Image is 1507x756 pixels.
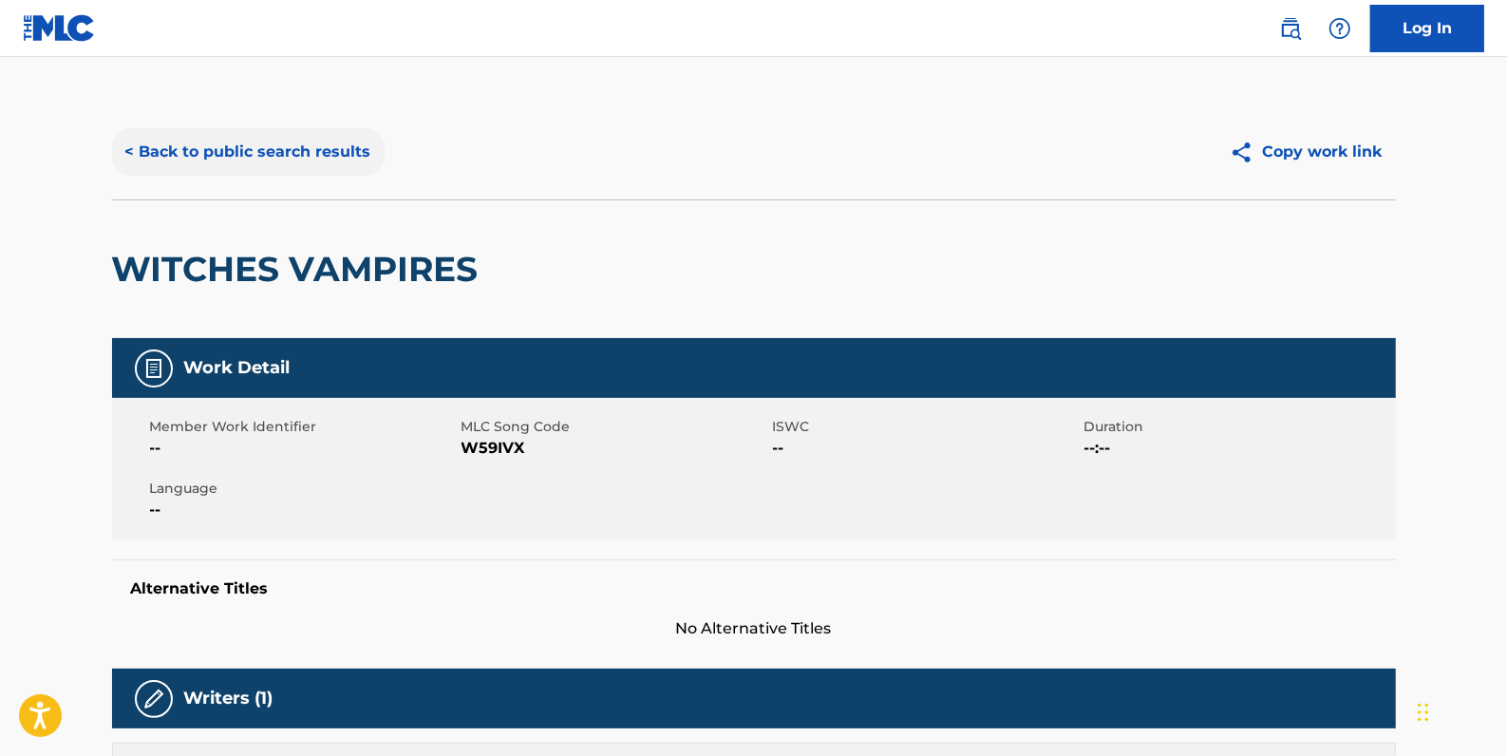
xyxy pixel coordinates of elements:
[131,579,1377,598] h5: Alternative Titles
[150,479,457,499] span: Language
[1272,9,1309,47] a: Public Search
[23,14,96,42] img: MLC Logo
[142,357,165,380] img: Work Detail
[1216,128,1396,176] button: Copy work link
[1230,141,1263,164] img: Copy work link
[150,417,457,437] span: Member Work Identifier
[112,617,1396,640] span: No Alternative Titles
[1418,684,1429,741] div: Drag
[1084,437,1391,460] span: --:--
[462,417,768,437] span: MLC Song Code
[1084,417,1391,437] span: Duration
[773,437,1080,460] span: --
[112,248,488,291] h2: WITCHES VAMPIRES
[150,437,457,460] span: --
[150,499,457,521] span: --
[1321,9,1359,47] div: Help
[184,688,273,709] h5: Writers (1)
[1328,17,1351,40] img: help
[142,688,165,710] img: Writers
[184,357,291,379] h5: Work Detail
[1370,5,1484,52] a: Log In
[462,437,768,460] span: W59IVX
[1279,17,1302,40] img: search
[773,417,1080,437] span: ISWC
[112,128,385,176] button: < Back to public search results
[1412,665,1507,756] iframe: Chat Widget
